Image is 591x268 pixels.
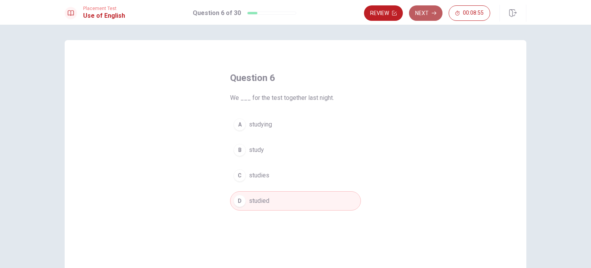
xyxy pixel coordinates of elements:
span: 00:08:55 [463,10,484,16]
h1: Question 6 of 30 [193,8,241,18]
div: C [234,169,246,182]
button: 00:08:55 [449,5,490,21]
button: Astudying [230,115,361,134]
button: Review [364,5,403,21]
button: Bstudy [230,140,361,160]
span: studies [249,171,269,180]
button: Cstudies [230,166,361,185]
button: Next [409,5,442,21]
span: Placement Test [83,6,125,11]
span: studied [249,196,269,206]
h1: Use of English [83,11,125,20]
h4: Question 6 [230,72,361,84]
div: D [234,195,246,207]
span: studying [249,120,272,129]
span: We ___ for the test together last night. [230,93,361,103]
button: Dstudied [230,191,361,211]
span: study [249,145,264,155]
div: B [234,144,246,156]
div: A [234,118,246,131]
